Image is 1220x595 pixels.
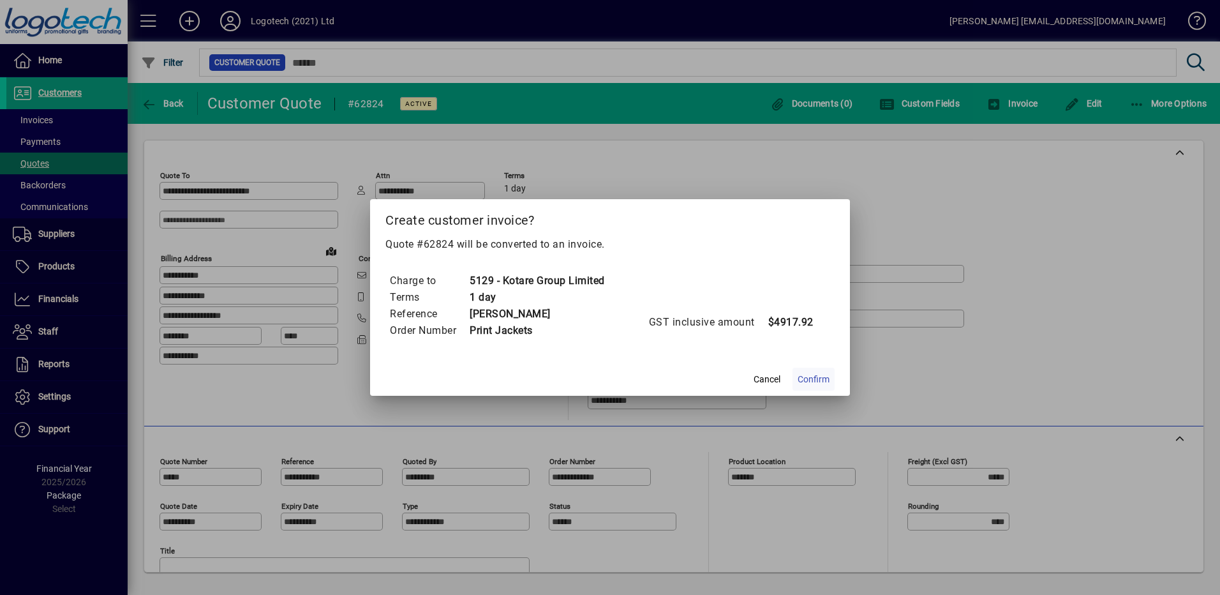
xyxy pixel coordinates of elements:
[469,289,605,306] td: 1 day
[648,314,768,331] td: GST inclusive amount
[469,273,605,289] td: 5129 - Kotare Group Limited
[370,199,850,236] h2: Create customer invoice?
[389,289,469,306] td: Terms
[389,273,469,289] td: Charge to
[754,373,780,386] span: Cancel
[768,314,819,331] td: $4917.92
[385,237,835,252] p: Quote #62824 will be converted to an invoice.
[798,373,829,386] span: Confirm
[469,322,605,339] td: Print Jackets
[389,306,469,322] td: Reference
[792,368,835,391] button: Confirm
[747,368,787,391] button: Cancel
[389,322,469,339] td: Order Number
[469,306,605,322] td: [PERSON_NAME]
